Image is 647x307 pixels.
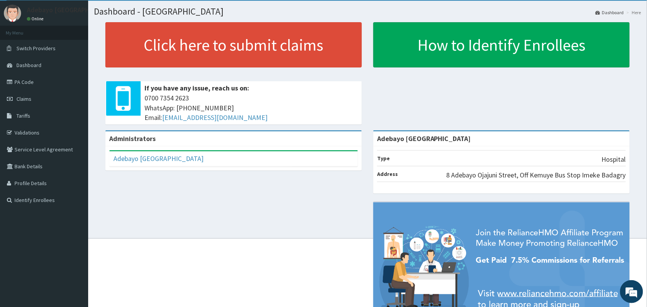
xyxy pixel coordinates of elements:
[27,7,118,13] p: Adebayo [GEOGRAPHIC_DATA]
[162,113,268,122] a: [EMAIL_ADDRESS][DOMAIN_NAME]
[4,5,21,22] img: User Image
[109,134,156,143] b: Administrators
[602,154,626,164] p: Hospital
[625,9,641,16] li: Here
[145,84,249,92] b: If you have any issue, reach us on:
[377,155,390,162] b: Type
[105,22,362,67] a: Click here to submit claims
[596,9,624,16] a: Dashboard
[447,170,626,180] p: 8 Adebayo Ojajuni Street, Off Kemuye Bus Stop Imeke Badagry
[113,154,204,163] a: Adebayo [GEOGRAPHIC_DATA]
[145,93,358,123] span: 0700 7354 2623 WhatsApp: [PHONE_NUMBER] Email:
[16,95,31,102] span: Claims
[40,43,129,53] div: Chat with us now
[4,209,146,236] textarea: Type your message and hit 'Enter'
[16,112,30,119] span: Tariffs
[44,97,106,174] span: We're online!
[16,62,41,69] span: Dashboard
[16,45,56,52] span: Switch Providers
[373,22,630,67] a: How to Identify Enrollees
[14,38,31,57] img: d_794563401_company_1708531726252_794563401
[126,4,144,22] div: Minimize live chat window
[27,16,45,21] a: Online
[377,171,398,177] b: Address
[377,134,471,143] strong: Adebayo [GEOGRAPHIC_DATA]
[94,7,641,16] h1: Dashboard - [GEOGRAPHIC_DATA]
